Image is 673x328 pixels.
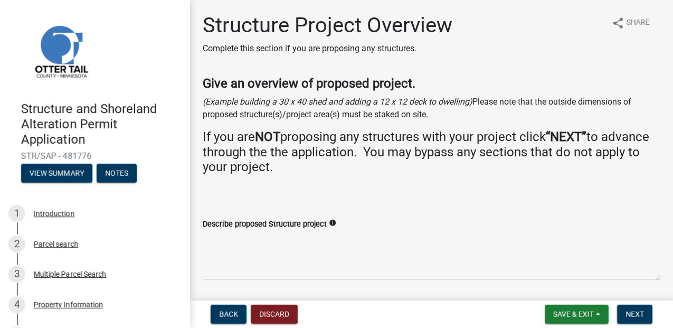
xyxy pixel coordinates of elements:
i: (Example building a 30 x 40 shed and adding a 12 x 12 deck to dwelling) [203,97,472,107]
h4: If you are proposing any structures with your project click to advance through the the applicatio... [203,129,660,175]
wm-modal-confirm: Notes [97,170,137,179]
p: Please note that the outside dimensions of proposed structure(s)/project area(s) must be staked o... [203,96,660,121]
button: shareShare [603,13,658,33]
div: 1 [8,205,25,222]
wm-modal-confirm: Summary [21,170,92,179]
div: Multiple Parcel Search [34,270,106,278]
button: Discard [251,305,298,324]
div: 3 [8,266,25,283]
button: Back [211,305,247,324]
i: share [612,17,624,30]
strong: Give an overview of proposed project. [203,76,415,91]
strong: “NEXT” [546,129,586,144]
div: Parcel search [34,240,78,248]
span: Share [627,17,650,30]
i: info [329,219,336,227]
h4: Structure and Shoreland Alteration Permit Application [21,101,182,147]
div: Property Information [34,301,103,308]
h1: Structure Project Overview [203,13,452,38]
p: Complete this section if you are proposing any structures. [203,42,452,55]
button: View Summary [21,164,92,183]
label: Describe proposed Structure project [203,221,327,228]
strong: NOT [255,129,280,144]
div: Introduction [34,210,74,217]
img: Otter Tail County, Minnesota [21,11,100,90]
div: 4 [8,296,25,313]
span: Save & Exit [553,310,594,318]
button: Next [617,305,652,324]
span: Next [625,310,644,318]
button: Notes [97,164,137,183]
span: STR/SAP - 481776 [21,151,169,161]
div: 2 [8,236,25,252]
span: Back [219,310,238,318]
button: Save & Exit [545,305,609,324]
